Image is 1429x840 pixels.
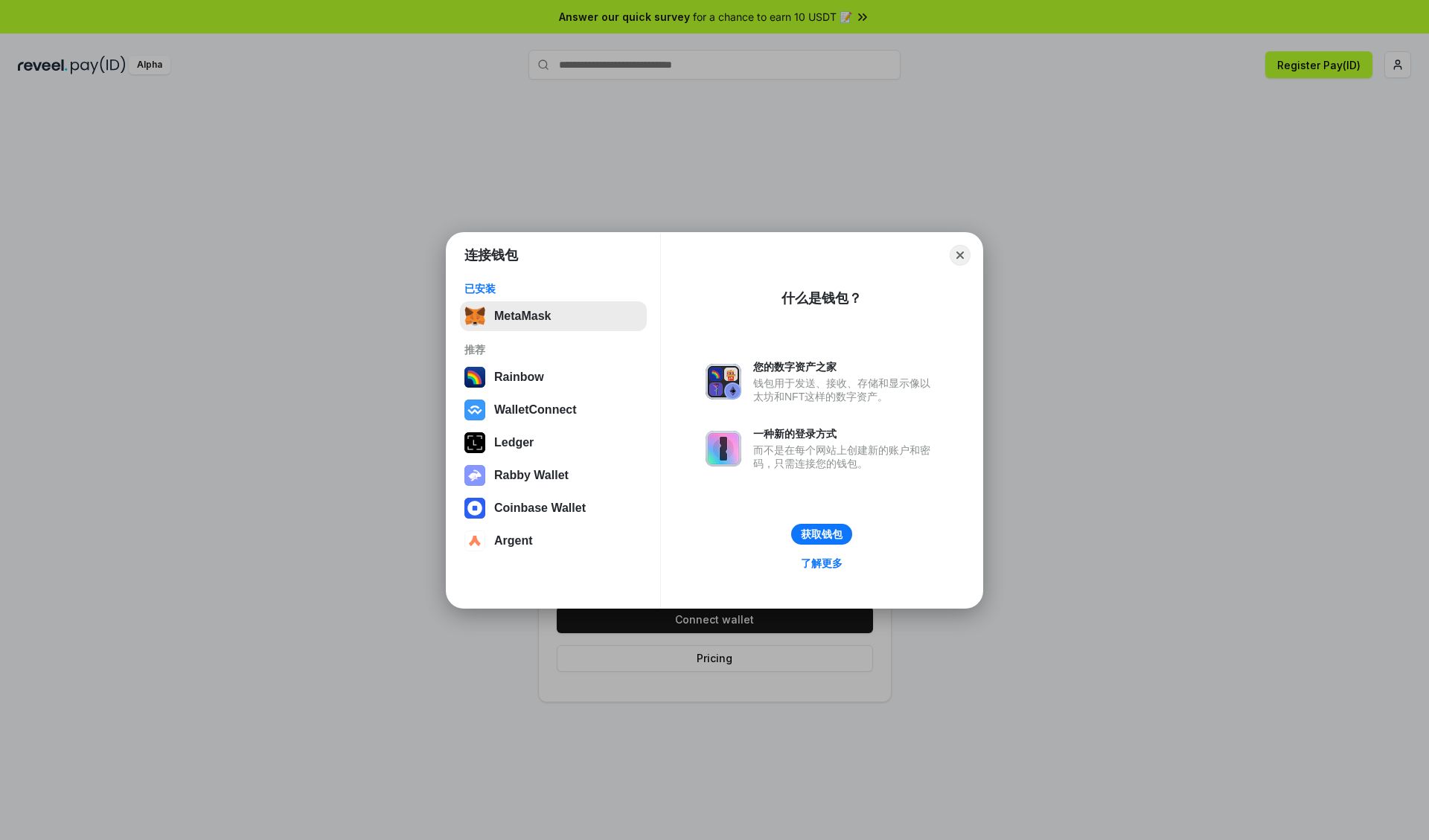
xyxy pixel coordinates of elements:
[801,528,843,541] div: 获取钱包
[781,289,862,307] div: 什么是钱包？
[460,526,647,556] button: Argent
[464,282,642,295] div: 已安装
[753,427,938,440] div: 一种新的登录方式
[464,530,485,551] img: svg+xml,%3Csvg%20width%3D%2228%22%20height%3D%2228%22%20viewBox%3D%220%200%2028%2028%22%20fill%3D...
[460,362,647,392] button: Rainbow
[792,554,851,573] a: 了解更多
[464,343,642,356] div: 推荐
[494,436,534,449] div: Ledger
[494,310,551,323] div: MetaMask
[753,376,938,403] div: 钱包用于发送、接收、存储和显示像以太坊和NFT这样的数字资产。
[464,400,485,420] img: svg+xml,%3Csvg%20width%3D%2228%22%20height%3D%2228%22%20viewBox%3D%220%200%2028%2028%22%20fill%3D...
[494,371,544,384] div: Rainbow
[494,403,577,417] div: WalletConnect
[464,246,518,264] h1: 连接钱包
[464,367,485,388] img: svg+xml,%3Csvg%20width%3D%22120%22%20height%3D%22120%22%20viewBox%3D%220%200%20120%20120%22%20fil...
[494,469,569,482] div: Rabby Wallet
[494,534,533,548] div: Argent
[753,360,938,373] div: 您的数字资产之家
[460,428,647,458] button: Ledger
[706,364,741,400] img: svg+xml,%3Csvg%20xmlns%3D%22http%3A%2F%2Fwww.w3.org%2F2000%2Fsvg%22%20fill%3D%22none%22%20viewBox...
[494,501,586,515] div: Coinbase Wallet
[460,395,647,425] button: WalletConnect
[464,465,485,486] img: svg+xml,%3Csvg%20xmlns%3D%22http%3A%2F%2Fwww.w3.org%2F2000%2Fsvg%22%20fill%3D%22none%22%20viewBox...
[464,432,485,453] img: svg+xml,%3Csvg%20xmlns%3D%22http%3A%2F%2Fwww.w3.org%2F2000%2Fsvg%22%20width%3D%2228%22%20height%3...
[460,493,647,523] button: Coinbase Wallet
[460,461,647,490] button: Rabby Wallet
[950,245,971,266] button: Close
[464,498,485,519] img: svg+xml,%3Csvg%20width%3D%2228%22%20height%3D%2228%22%20viewBox%3D%220%200%2028%2028%22%20fill%3D...
[464,306,485,327] img: svg+xml,%3Csvg%20fill%3D%22none%22%20height%3D%2233%22%20viewBox%3D%220%200%2035%2033%22%20width%...
[791,524,852,545] button: 获取钱包
[753,443,938,470] div: 而不是在每个网站上创建新的账户和密码，只需连接您的钱包。
[801,557,843,570] div: 了解更多
[706,431,741,467] img: svg+xml,%3Csvg%20xmlns%3D%22http%3A%2F%2Fwww.w3.org%2F2000%2Fsvg%22%20fill%3D%22none%22%20viewBox...
[460,301,647,331] button: MetaMask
